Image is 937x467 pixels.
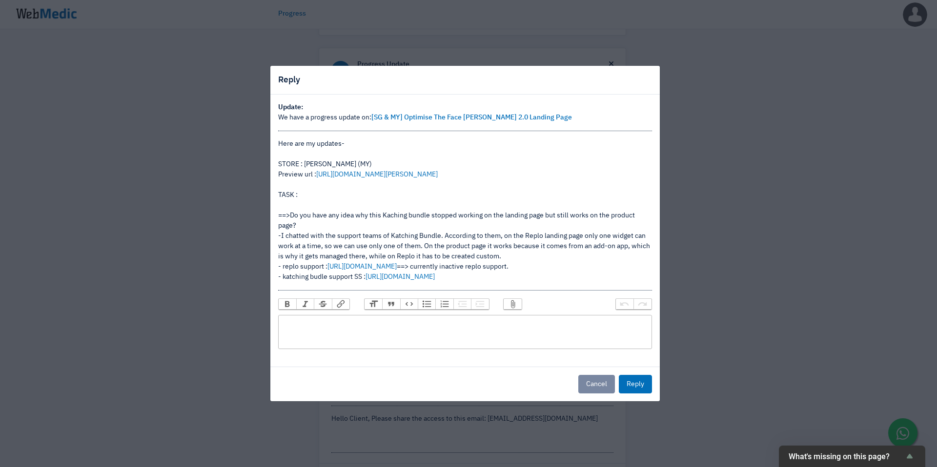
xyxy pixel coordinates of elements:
button: Cancel [578,375,615,393]
span: What's missing on this page? [789,452,904,461]
button: Strikethrough [314,299,331,310]
button: Code [400,299,418,310]
button: Show survey - What's missing on this page? [789,450,916,462]
button: Numbers [435,299,453,310]
button: Bold [279,299,296,310]
button: Bullets [418,299,435,310]
button: Attach Files [504,299,521,310]
a: [URL][DOMAIN_NAME] [327,263,397,270]
button: Reply [619,375,652,393]
button: Heading [365,299,382,310]
strong: Update: [278,104,303,111]
a: [URL][DOMAIN_NAME] [366,273,435,280]
button: Undo [616,299,633,310]
button: Decrease Level [453,299,471,310]
button: Link [332,299,349,310]
p: We have a progress update on: [278,113,652,123]
button: Quote [382,299,400,310]
button: Redo [633,299,651,310]
h5: Reply [278,74,300,86]
button: Italic [296,299,314,310]
a: [SG & MY] Optimise The Face [PERSON_NAME] 2.0 Landing Page [371,114,572,121]
div: Here are my updates- STORE : [PERSON_NAME] (MY) Preview url : TASK : ==>Do you have any idea why ... [278,139,652,282]
button: Increase Level [471,299,489,310]
a: [URL][DOMAIN_NAME][PERSON_NAME] [316,171,438,178]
